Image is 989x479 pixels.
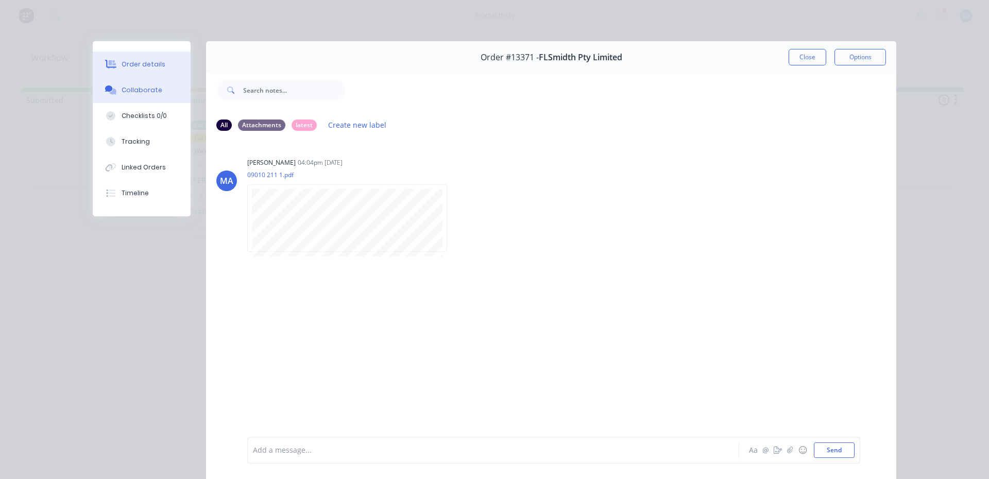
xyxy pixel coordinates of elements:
[93,155,191,180] button: Linked Orders
[122,137,150,146] div: Tracking
[796,444,809,456] button: ☺
[93,180,191,206] button: Timeline
[298,158,343,167] div: 04:04pm [DATE]
[247,158,296,167] div: [PERSON_NAME]
[122,85,162,95] div: Collaborate
[481,53,539,62] span: Order #13371 -
[539,53,622,62] span: FLSmidth Pty Limited
[747,444,759,456] button: Aa
[93,129,191,155] button: Tracking
[759,444,772,456] button: @
[122,60,165,69] div: Order details
[93,103,191,129] button: Checklists 0/0
[323,118,392,132] button: Create new label
[122,111,167,121] div: Checklists 0/0
[122,163,166,172] div: Linked Orders
[789,49,826,65] button: Close
[122,189,149,198] div: Timeline
[220,175,233,187] div: MA
[292,119,317,131] div: latest
[93,77,191,103] button: Collaborate
[238,119,285,131] div: Attachments
[93,52,191,77] button: Order details
[834,49,886,65] button: Options
[814,442,855,458] button: Send
[243,80,345,100] input: Search notes...
[216,119,232,131] div: All
[247,170,457,179] p: 09010 211 1.pdf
